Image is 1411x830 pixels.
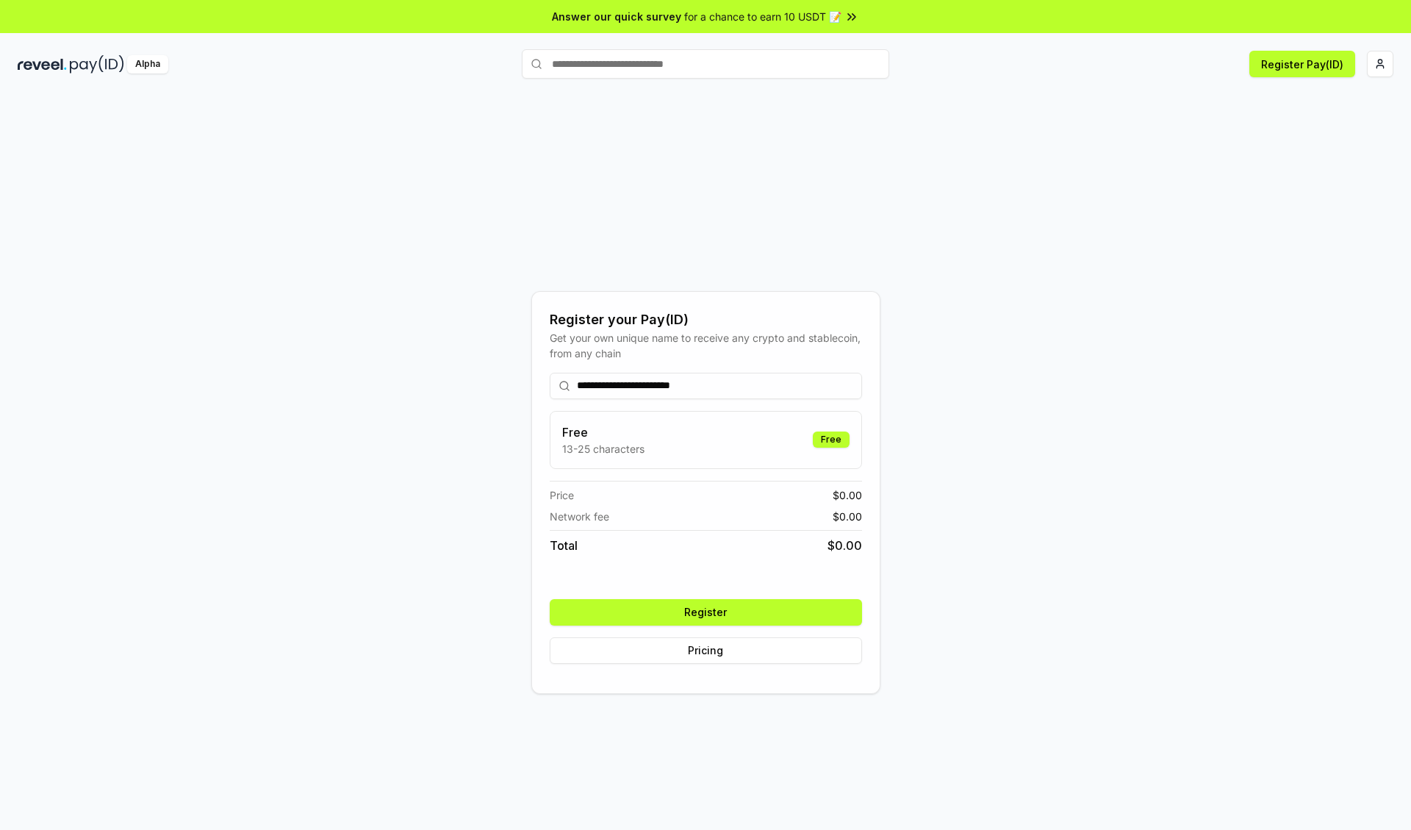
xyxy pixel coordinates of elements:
[550,487,574,503] span: Price
[833,509,862,524] span: $ 0.00
[550,330,862,361] div: Get your own unique name to receive any crypto and stablecoin, from any chain
[550,310,862,330] div: Register your Pay(ID)
[550,509,609,524] span: Network fee
[827,537,862,554] span: $ 0.00
[127,55,168,74] div: Alpha
[813,432,850,448] div: Free
[552,9,681,24] span: Answer our quick survey
[684,9,841,24] span: for a chance to earn 10 USDT 📝
[550,637,862,664] button: Pricing
[1249,51,1355,77] button: Register Pay(ID)
[550,599,862,626] button: Register
[550,537,578,554] span: Total
[18,55,67,74] img: reveel_dark
[833,487,862,503] span: $ 0.00
[562,423,645,441] h3: Free
[70,55,124,74] img: pay_id
[562,441,645,457] p: 13-25 characters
